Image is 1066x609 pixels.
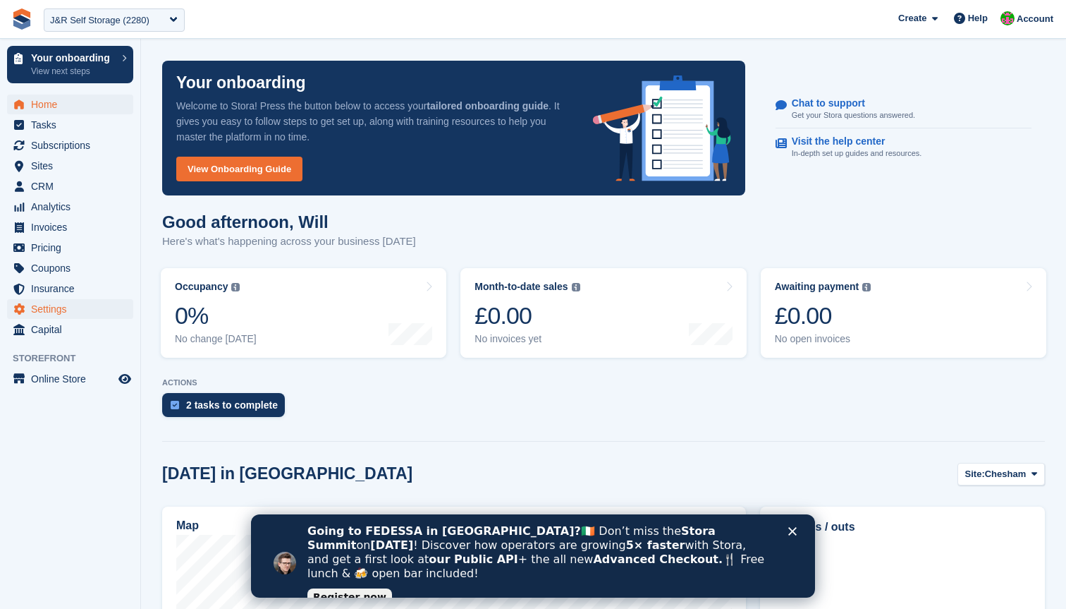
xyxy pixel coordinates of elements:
[985,467,1027,481] span: Chesham
[31,135,116,155] span: Subscriptions
[31,238,116,258] span: Pricing
[171,401,179,409] img: task-75834270c22a3079a89374b754ae025e5fb1db73e45f91037f5363f120a921f8.svg
[162,393,292,424] a: 2 tasks to complete
[898,11,926,25] span: Create
[7,258,133,278] a: menu
[31,53,115,63] p: Your onboarding
[1017,12,1053,26] span: Account
[775,301,871,330] div: £0.00
[31,369,116,389] span: Online Store
[231,283,240,291] img: icon-info-grey-7440780725fd019a000dd9b08b2336e03edf1995a4989e88bcd33f0948082b44.svg
[31,95,116,114] span: Home
[251,514,815,598] iframe: Intercom live chat banner
[7,369,133,389] a: menu
[862,283,871,291] img: icon-info-grey-7440780725fd019a000dd9b08b2336e03edf1995a4989e88bcd33f0948082b44.svg
[7,115,133,135] a: menu
[175,281,228,293] div: Occupancy
[776,90,1031,129] a: Chat to support Get your Stora questions answered.
[31,217,116,237] span: Invoices
[7,46,133,83] a: Your onboarding View next steps
[176,98,570,145] p: Welcome to Stora! Press the button below to access your . It gives you easy to follow steps to ge...
[162,378,1045,387] p: ACTIONS
[50,13,149,28] div: J&R Self Storage (2280)
[186,399,278,411] div: 2 tasks to complete
[792,147,922,159] p: In-depth set up guides and resources.
[474,333,580,345] div: No invoices yet
[162,234,416,250] p: Here's what's happening across your business [DATE]
[460,268,746,358] a: Month-to-date sales £0.00 No invoices yet
[7,217,133,237] a: menu
[162,464,412,483] h2: [DATE] in [GEOGRAPHIC_DATA]
[776,128,1031,167] a: Visit the help center In-depth set up guides and resources.
[792,97,904,109] p: Chat to support
[7,135,133,155] a: menu
[7,95,133,114] a: menu
[537,13,551,21] div: Close
[1000,11,1015,25] img: Will McNeilly
[7,176,133,196] a: menu
[56,74,141,91] a: Register now
[761,268,1046,358] a: Awaiting payment £0.00 No open invoices
[474,281,568,293] div: Month-to-date sales
[775,333,871,345] div: No open invoices
[427,100,549,111] strong: tailored onboarding guide
[7,238,133,258] a: menu
[176,75,306,91] p: Your onboarding
[31,115,116,135] span: Tasks
[31,65,115,78] p: View next steps
[31,320,116,339] span: Capital
[31,156,116,176] span: Sites
[7,320,133,339] a: menu
[175,301,257,330] div: 0%
[116,370,133,387] a: Preview store
[474,301,580,330] div: £0.00
[7,156,133,176] a: menu
[31,197,116,217] span: Analytics
[161,268,446,358] a: Occupancy 0% No change [DATE]
[31,299,116,319] span: Settings
[176,157,302,181] a: View Onboarding Guide
[773,519,1031,536] h2: Move ins / outs
[7,279,133,299] a: menu
[775,281,859,293] div: Awaiting payment
[7,197,133,217] a: menu
[965,467,985,481] span: Site:
[792,109,915,121] p: Get your Stora questions answered.
[13,351,140,366] span: Storefront
[31,258,116,278] span: Coupons
[572,283,580,291] img: icon-info-grey-7440780725fd019a000dd9b08b2336e03edf1995a4989e88bcd33f0948082b44.svg
[11,8,32,30] img: stora-icon-8386f47178a22dfd0bd8f6a31ec36ba5ce8667c1dd55bd0f319d3a0aa187defe.svg
[31,176,116,196] span: CRM
[31,279,116,299] span: Insurance
[7,299,133,319] a: menu
[593,76,731,181] img: onboarding-info-6c161a55d2c0e0a8cae90662b2fe09162a5109e8cc188191df67fb4f79e88e88.svg
[968,11,988,25] span: Help
[175,333,257,345] div: No change [DATE]
[162,212,416,231] h1: Good afternoon, Will
[792,135,911,147] p: Visit the help center
[176,519,199,532] h2: Map
[957,463,1045,486] button: Site: Chesham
